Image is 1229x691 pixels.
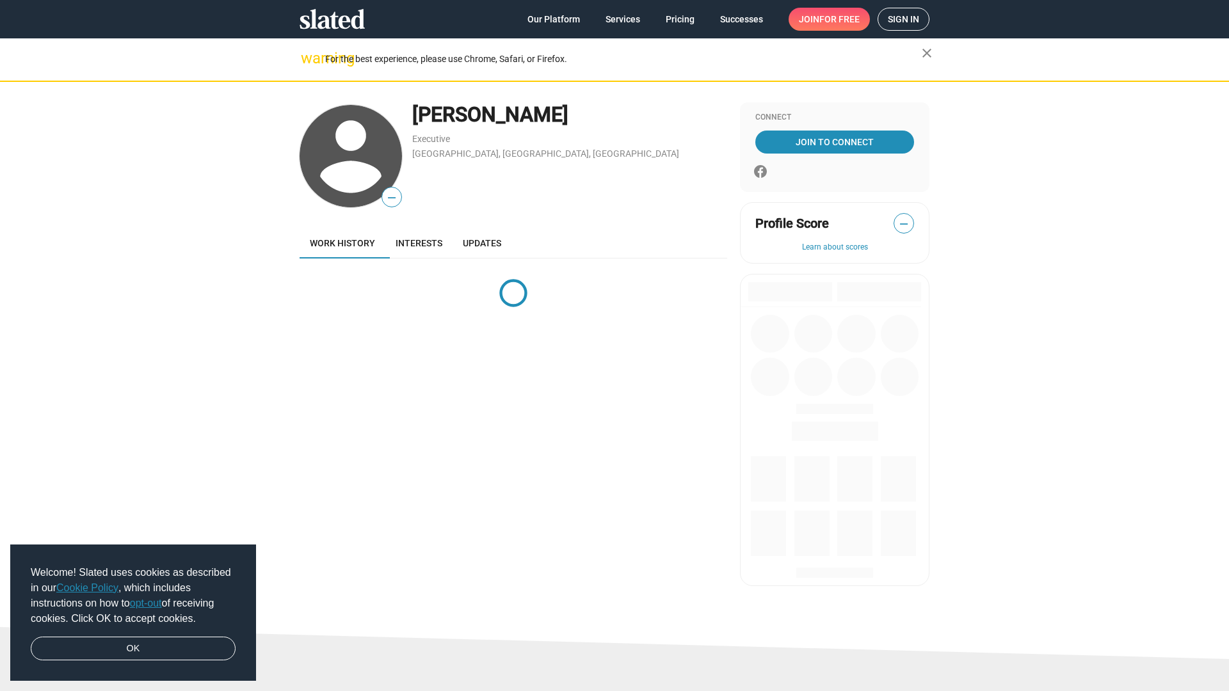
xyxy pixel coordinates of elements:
div: cookieconsent [10,544,256,681]
span: Interests [396,238,442,248]
span: Services [606,8,640,31]
span: Work history [310,238,375,248]
span: Updates [463,238,501,248]
a: Work history [300,228,385,258]
span: Welcome! Slated uses cookies as described in our , which includes instructions on how to of recei... [31,565,236,626]
span: for free [819,8,860,31]
span: — [382,189,401,206]
span: Our Platform [527,8,580,31]
a: Executive [412,134,450,144]
span: Join [799,8,860,31]
span: — [894,216,913,232]
span: Sign in [888,8,919,30]
a: dismiss cookie message [31,637,236,661]
div: Connect [755,113,914,123]
span: Successes [720,8,763,31]
a: Successes [710,8,773,31]
button: Learn about scores [755,242,914,253]
a: Join To Connect [755,131,914,154]
div: [PERSON_NAME] [412,101,727,129]
mat-icon: close [919,45,935,61]
a: Joinfor free [789,8,870,31]
a: Interests [385,228,453,258]
a: Our Platform [517,8,590,31]
a: [GEOGRAPHIC_DATA], [GEOGRAPHIC_DATA], [GEOGRAPHIC_DATA] [412,148,679,159]
div: For the best experience, please use Chrome, Safari, or Firefox. [325,51,922,68]
a: Pricing [655,8,705,31]
a: Updates [453,228,511,258]
a: Services [595,8,650,31]
a: Sign in [878,8,929,31]
a: opt-out [130,598,162,608]
span: Join To Connect [758,131,912,154]
a: Cookie Policy [56,582,118,593]
span: Pricing [666,8,695,31]
mat-icon: warning [301,51,316,66]
span: Profile Score [755,215,829,232]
